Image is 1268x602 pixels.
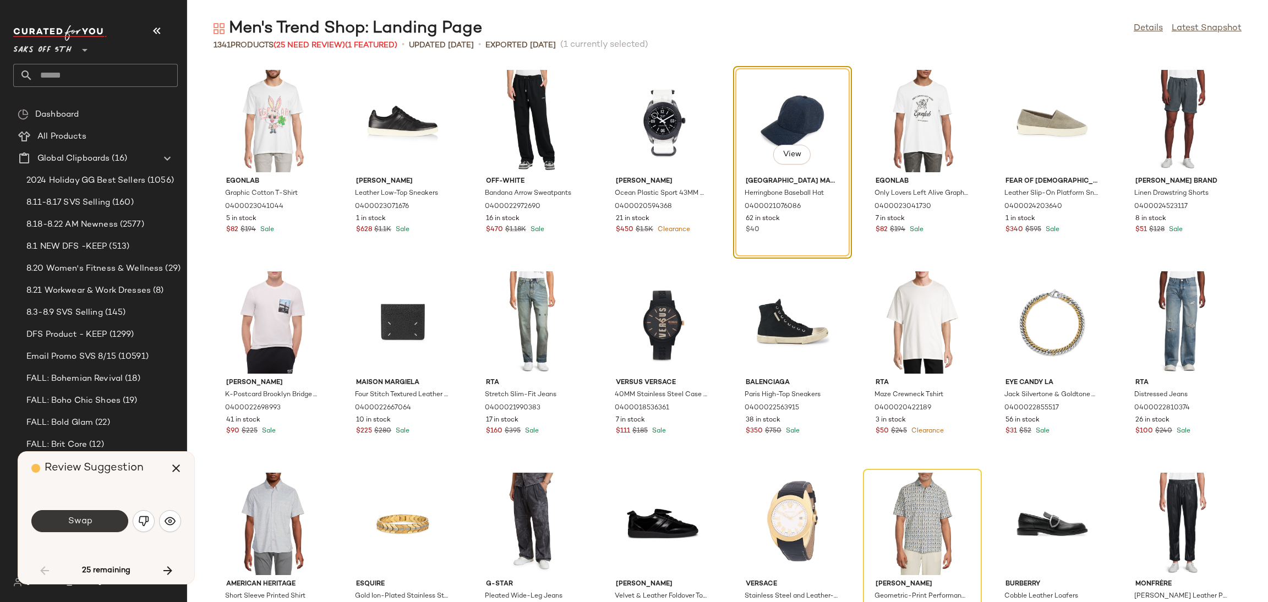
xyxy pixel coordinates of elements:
[745,390,821,400] span: Paris High-Top Sneakers
[356,225,372,235] span: $628
[486,214,520,224] span: 16 in stock
[607,271,718,374] img: 0400018536361
[26,262,163,275] span: 8.20 Women's Fitness & Wellness
[393,428,409,435] span: Sale
[1025,225,1041,235] span: $595
[616,378,709,388] span: Versus Versace
[773,145,811,165] button: View
[486,415,518,425] span: 17 in stock
[505,225,526,235] span: $1.18K
[356,214,386,224] span: 1 in stock
[225,202,283,212] span: 0400023041044
[876,415,906,425] span: 3 in stock
[875,189,968,199] span: Only Lovers Left Alive Graphic T-Shirt
[784,428,800,435] span: Sale
[1034,428,1050,435] span: Sale
[1005,415,1040,425] span: 56 in stock
[891,426,907,436] span: $245
[163,262,181,275] span: (29)
[1005,214,1035,224] span: 1 in stock
[26,218,118,231] span: 8.18-8.22 AM Newness
[225,189,298,199] span: Graphic Cotton T-Shirt
[26,351,116,363] span: Email Promo SVS 8/15
[145,174,174,187] span: (1056)
[1004,189,1098,199] span: Leather Slip-On Platform Sneakers
[746,415,780,425] span: 38 in stock
[1135,378,1229,388] span: Rta
[477,271,588,374] img: 0400021990383_SMOKE
[560,39,648,52] span: (1 currently selected)
[138,516,149,527] img: svg%3e
[13,37,72,57] span: Saks OFF 5TH
[746,378,839,388] span: Balenciaga
[486,579,580,589] span: G-Star
[1134,592,1228,601] span: [PERSON_NAME] Leather Pants
[356,415,391,425] span: 10 in stock
[1127,473,1238,575] img: 0400024569235_LEATHERNOIR
[1149,225,1165,235] span: $128
[1174,428,1190,435] span: Sale
[1135,225,1147,235] span: $51
[67,516,92,527] span: Swap
[13,25,107,41] img: cfy_white_logo.C9jOOHJF.svg
[110,152,127,165] span: (16)
[226,426,239,436] span: $90
[745,592,838,601] span: Stainless Steel and Leather-Strap Watch
[528,226,544,233] span: Sale
[226,415,260,425] span: 41 in stock
[26,329,107,341] span: DFS Product - KEEP
[103,307,126,319] span: (145)
[909,428,944,435] span: Clearance
[45,462,144,474] span: Review Suggestion
[890,225,905,235] span: $194
[867,70,978,172] img: 0400023041730_OFFWHITE
[1134,390,1188,400] span: Distressed Jeans
[1004,403,1059,413] span: 0400022855517
[745,189,824,199] span: Herringbone Baseball Hat
[655,226,690,233] span: Clearance
[632,426,648,436] span: $185
[217,271,329,374] img: 0400022698993_WHITE
[93,417,110,429] span: (22)
[1134,189,1209,199] span: Linen Drawstring Shorts
[225,403,281,413] span: 0400022698993
[997,70,1108,172] img: 0400024203640_WOLFGREY
[214,18,482,40] div: Men's Trend Shop: Landing Page
[875,592,968,601] span: Geometric-Print Performance Shirt
[615,390,708,400] span: 40MM Stainless Steel Case Watch
[1019,426,1031,436] span: $52
[121,395,138,407] span: (19)
[876,426,889,436] span: $50
[876,225,888,235] span: $82
[486,225,503,235] span: $470
[616,579,709,589] span: [PERSON_NAME]
[875,390,943,400] span: Maze Crewneck Tshirt
[258,226,274,233] span: Sale
[355,202,409,212] span: 0400023071676
[1127,70,1238,172] img: 0400024523117_BLUE
[616,415,645,425] span: 7 in stock
[875,202,931,212] span: 0400023041730
[37,152,110,165] span: Global Clipboards
[908,226,923,233] span: Sale
[1004,592,1078,601] span: Cobble Leather Loafers
[217,70,329,172] img: 0400023041044_OFFWHITE
[116,351,149,363] span: (10591)
[615,202,672,212] span: 0400020594368
[26,307,103,319] span: 8.3-8.9 SVS Selling
[374,426,391,436] span: $280
[615,403,669,413] span: 0400018536361
[26,284,151,297] span: 8.21 Workwear & Work Dresses
[393,226,409,233] span: Sale
[355,403,411,413] span: 0400022667064
[123,373,140,385] span: (18)
[1134,202,1188,212] span: 0400024523117
[746,579,839,589] span: Versace
[26,373,123,385] span: FALL: Bohemian Revival
[274,41,345,50] span: (25 Need Review)
[486,426,502,436] span: $160
[1043,226,1059,233] span: Sale
[1155,426,1172,436] span: $240
[616,426,630,436] span: $111
[1172,22,1242,35] a: Latest Snapshot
